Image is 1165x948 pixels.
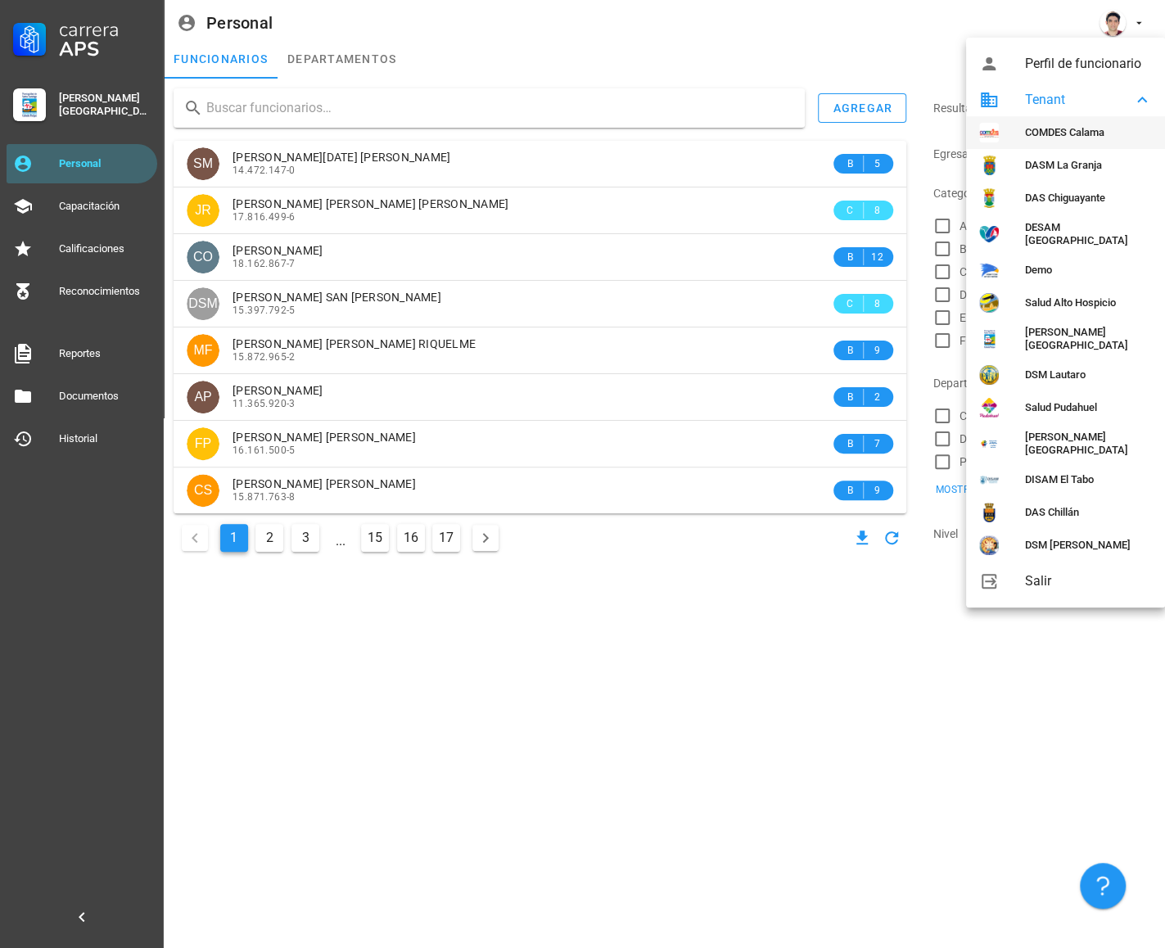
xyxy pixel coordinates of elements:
[870,482,883,499] span: 9
[233,211,296,223] span: 17.816.499-6
[188,287,218,320] span: DSM
[193,334,212,367] span: MF
[870,342,883,359] span: 9
[870,436,883,452] span: 7
[1025,368,1152,381] div: DSM Lautaro
[233,244,323,257] span: [PERSON_NAME]
[959,264,966,280] span: C
[233,291,441,304] span: [PERSON_NAME] SAN [PERSON_NAME]
[1025,221,1152,247] div: DESAM [GEOGRAPHIC_DATA]
[233,165,296,176] span: 14.472.147-0
[843,296,856,312] span: C
[187,194,219,227] div: avatar
[843,156,856,172] span: B
[174,520,507,556] nav: Navegación de paginación
[832,102,892,115] div: agregar
[959,408,1004,424] span: CESFAM
[843,482,856,499] span: B
[7,272,157,311] a: Reconocimientos
[932,174,1155,213] div: Categoria
[7,377,157,416] a: Documentos
[59,390,151,403] div: Documentos
[870,249,883,265] span: 12
[59,347,151,360] div: Reportes
[1025,192,1152,205] div: DAS Chiguayante
[59,242,151,255] div: Calificaciones
[327,525,354,551] span: ...
[7,419,157,458] a: Historial
[193,241,213,273] span: CO
[187,287,219,320] div: avatar
[966,84,1165,116] div: Tenant
[1025,47,1152,80] div: Perfil de funcionario
[818,93,906,123] button: agregar
[1025,159,1152,172] div: DASM La Granja
[7,334,157,373] a: Reportes
[7,187,157,226] a: Capacitación
[1025,539,1152,552] div: DSM [PERSON_NAME]
[959,454,1063,470] span: POSTA EL CONVENTO
[233,351,296,363] span: 15.872.965-2
[59,157,151,170] div: Personal
[959,431,1063,447] span: DEPARTAMENTO DE SALUD
[1025,264,1152,277] div: Demo
[870,296,883,312] span: 8
[1025,473,1152,486] div: DISAM El Tabo
[233,445,296,456] span: 16.161.500-5
[7,229,157,269] a: Calificaciones
[1025,326,1152,352] div: [PERSON_NAME][GEOGRAPHIC_DATA]
[278,39,406,79] a: departamentos
[7,144,157,183] a: Personal
[870,202,883,219] span: 8
[255,524,283,552] button: Ir a la página 2
[361,524,389,552] button: Ir a la página 15
[959,332,965,349] span: F
[233,491,296,503] span: 15.871.763-8
[233,305,296,316] span: 15.397.792-5
[59,432,151,445] div: Historial
[932,514,1155,553] div: Nivel
[291,524,319,552] button: Ir a la página 3
[220,524,248,552] button: Página actual, página 1
[195,427,211,460] span: FP
[233,384,323,397] span: [PERSON_NAME]
[206,95,792,121] input: Buscar funcionarios…
[193,147,213,180] span: SM
[472,525,499,551] button: Página siguiente
[1025,431,1152,457] div: [PERSON_NAME][GEOGRAPHIC_DATA]
[1025,126,1152,139] div: COMDES Calama
[843,436,856,452] span: B
[1025,506,1152,519] div: DAS Chillán
[233,197,508,210] span: [PERSON_NAME] [PERSON_NAME] [PERSON_NAME]
[1025,401,1152,414] div: Salud Pudahuel
[959,309,965,326] span: E
[843,389,856,405] span: B
[233,431,416,444] span: [PERSON_NAME] [PERSON_NAME]
[187,241,219,273] div: avatar
[187,147,219,180] div: avatar
[59,285,151,298] div: Reconocimientos
[187,474,219,507] div: avatar
[959,287,966,303] span: D
[164,39,278,79] a: funcionarios
[870,156,883,172] span: 5
[843,342,856,359] span: B
[959,218,966,234] span: A
[187,334,219,367] div: avatar
[432,524,460,552] button: Ir a la página 17
[1025,565,1152,598] div: Salir
[397,524,425,552] button: Ir a la página 16
[1100,10,1126,36] div: avatar
[59,39,151,59] div: APS
[233,151,450,164] span: [PERSON_NAME][DATE] [PERSON_NAME]
[194,381,211,413] span: AP
[206,14,273,32] div: Personal
[924,478,1016,501] button: Mostrar más
[59,92,151,118] div: [PERSON_NAME][GEOGRAPHIC_DATA]
[59,20,151,39] div: Carrera
[233,477,416,490] span: [PERSON_NAME] [PERSON_NAME]
[233,337,476,350] span: [PERSON_NAME] [PERSON_NAME] RIQUELME
[932,363,1155,403] div: Departamento
[1025,84,1113,116] div: Tenant
[194,474,212,507] span: CS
